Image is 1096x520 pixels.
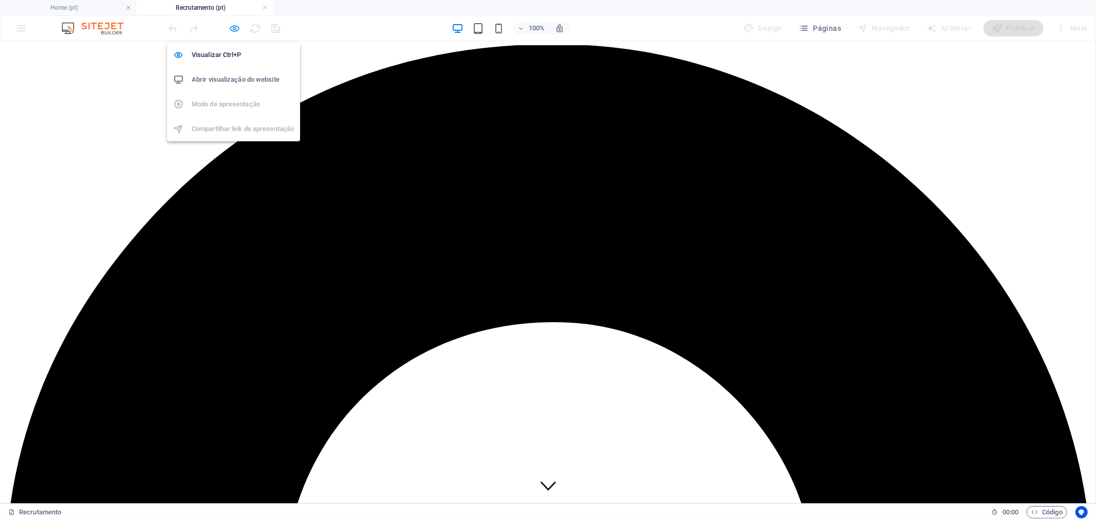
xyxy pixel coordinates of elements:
a: Clique para cancelar a seleção. Clique duas vezes para abrir as Páginas [8,506,61,518]
button: Páginas [794,20,845,36]
h6: Tempo de sessão [992,506,1019,518]
span: Código [1031,506,1063,518]
h4: Recrutamento (pt) [137,2,273,13]
img: Editor Logo [59,22,136,34]
button: Usercentrics [1075,506,1088,518]
span: Páginas [798,23,841,33]
span: 00 00 [1002,506,1018,518]
button: 100% [513,22,550,34]
i: Ao redimensionar, ajusta automaticamente o nível de zoom para caber no dispositivo escolhido. [555,24,565,33]
span: : [1010,508,1011,516]
h6: 100% [529,22,545,34]
h6: Visualizar Ctrl+P [192,49,294,61]
div: Design (Ctrl+Alt+Y) [739,20,786,36]
h6: Abrir visualização do website [192,73,294,86]
button: Código [1027,506,1067,518]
